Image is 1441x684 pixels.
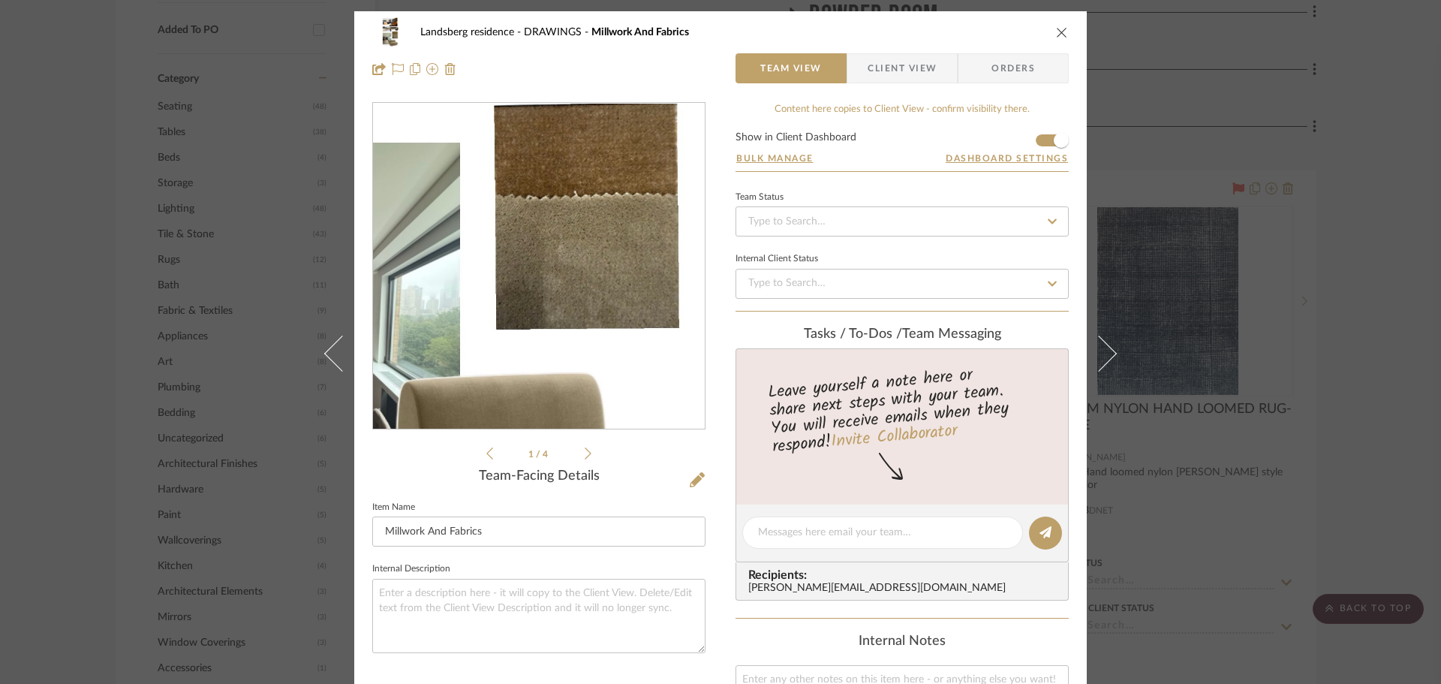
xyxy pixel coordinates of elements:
div: team Messaging [736,327,1069,343]
div: Content here copies to Client View - confirm visibility there. [736,102,1069,117]
span: / [536,450,543,459]
div: 0 [373,104,705,429]
img: f75b451a-3c74-4f09-93f2-7078c33c6b02_48x40.jpg [372,17,408,47]
span: DRAWINGS [524,27,591,38]
img: Remove from project [444,63,456,75]
span: Orders [975,53,1051,83]
button: Bulk Manage [736,152,814,165]
button: close [1055,26,1069,39]
button: Dashboard Settings [945,152,1069,165]
span: Landsberg residence [420,27,524,38]
span: Client View [868,53,937,83]
div: Team Status [736,194,784,201]
span: Recipients: [748,568,1062,582]
span: 1 [528,450,536,459]
div: Leave yourself a note here or share next steps with your team. You will receive emails when they ... [734,359,1071,460]
input: Enter Item Name [372,517,705,547]
input: Type to Search… [736,206,1069,237]
span: Tasks / To-Dos / [804,327,902,341]
input: Type to Search… [736,269,1069,299]
div: Internal Client Status [736,255,818,263]
a: Invite Collaborator [830,418,958,456]
label: Internal Description [372,565,450,573]
img: f75b451a-3c74-4f09-93f2-7078c33c6b02_436x436.jpg [447,104,630,429]
label: Item Name [372,504,415,511]
div: Team-Facing Details [372,469,705,485]
span: 4 [543,450,550,459]
span: Millwork And Fabrics [591,27,689,38]
div: [PERSON_NAME][EMAIL_ADDRESS][DOMAIN_NAME] [748,583,1062,595]
span: Team View [760,53,822,83]
div: Internal Notes [736,634,1069,650]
